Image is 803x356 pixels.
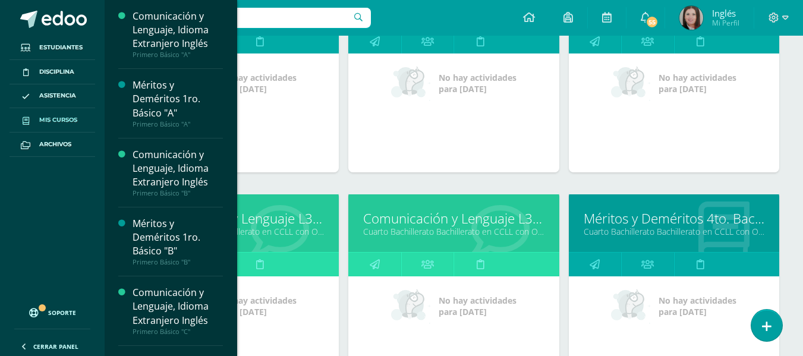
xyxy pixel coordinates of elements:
img: no_activities_small.png [391,288,430,324]
span: No hay actividades para [DATE] [659,295,736,317]
a: Disciplina [10,60,95,84]
span: No hay actividades para [DATE] [219,72,297,94]
a: Asistencia [10,84,95,109]
div: Comunicación y Lenguaje, Idioma Extranjero Inglés [133,286,223,327]
a: Cuarto Bachillerato Bachillerato en CCLL con Orientación en Diseño Gráfico "B" [363,226,544,237]
input: Busca un usuario... [112,8,371,28]
span: Disciplina [39,67,74,77]
a: Soporte [14,297,90,326]
a: Cuarto Bachillerato Bachillerato en CCLL con Orientación en Diseño Gráfico "A" [584,226,764,237]
a: Mis cursos [10,108,95,133]
span: No hay actividades para [DATE] [659,72,736,94]
span: Asistencia [39,91,76,100]
span: Cerrar panel [33,342,78,351]
span: Soporte [48,308,76,317]
a: Comunicación y Lenguaje L3 Inglés [363,209,544,228]
img: e03ec1ec303510e8e6f60bf4728ca3bf.png [679,6,703,30]
a: Comunicación y Lenguaje, Idioma Extranjero InglésPrimero Básico "C" [133,286,223,335]
span: Archivos [39,140,71,149]
span: Inglés [712,7,739,19]
a: Méritos y Deméritos 4to. Bach. en CCLL. con Orientación en Diseño Gráfico "A" [584,209,764,228]
div: Comunicación y Lenguaje, Idioma Extranjero Inglés [133,148,223,189]
a: Méritos y Deméritos 1ro. Básico "B"Primero Básico "B" [133,217,223,266]
span: No hay actividades para [DATE] [219,295,297,317]
div: Primero Básico "B" [133,189,223,197]
img: no_activities_small.png [391,65,430,101]
span: Estudiantes [39,43,83,52]
div: Primero Básico "A" [133,120,223,128]
span: No hay actividades para [DATE] [439,72,517,94]
div: Méritos y Deméritos 1ro. Básico "A" [133,78,223,119]
a: Comunicación y Lenguaje, Idioma Extranjero InglésPrimero Básico "B" [133,148,223,197]
a: Comunicación y Lenguaje, Idioma Extranjero InglésPrimero Básico "A" [133,10,223,59]
div: Primero Básico "C" [133,327,223,336]
a: Estudiantes [10,36,95,60]
span: No hay actividades para [DATE] [439,295,517,317]
div: Primero Básico "A" [133,51,223,59]
div: Méritos y Deméritos 1ro. Básico "B" [133,217,223,258]
img: no_activities_small.png [611,65,650,101]
div: Comunicación y Lenguaje, Idioma Extranjero Inglés [133,10,223,51]
img: no_activities_small.png [611,288,650,324]
a: Archivos [10,133,95,157]
a: Méritos y Deméritos 1ro. Básico "A"Primero Básico "A" [133,78,223,128]
span: Mi Perfil [712,18,739,28]
span: 55 [645,15,659,29]
div: Primero Básico "B" [133,258,223,266]
span: Mis cursos [39,115,77,125]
